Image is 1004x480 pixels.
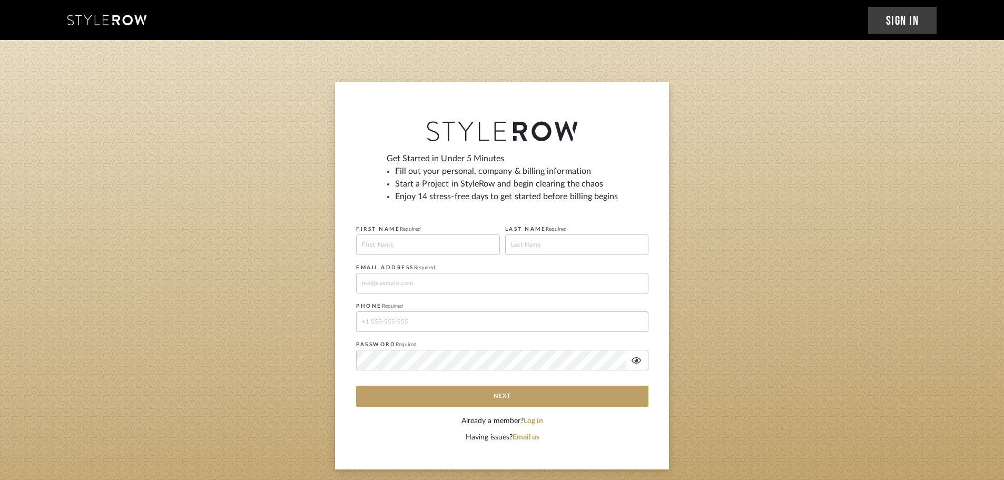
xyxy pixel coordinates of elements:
span: Required [382,303,403,309]
input: First Name [356,234,500,255]
span: Required [414,265,435,270]
span: Required [400,227,421,232]
label: EMAIL ADDRESS [356,265,435,271]
li: Fill out your personal, company & billing information [395,165,618,178]
label: FIRST NAME [356,226,421,232]
button: Log in [524,416,543,427]
input: +1 555-555-555 [356,311,648,332]
a: Email us [513,434,539,441]
a: Sign In [868,7,937,34]
button: Next [356,386,648,407]
li: Enjoy 14 stress-free days to get started before billing begins [395,190,618,203]
span: Required [396,342,417,347]
li: Start a Project in StyleRow and begin clearing the chaos [395,178,618,190]
label: LAST NAME [505,226,567,232]
div: Already a member? [356,416,648,427]
input: me@example.com [356,273,648,293]
div: Get Started in Under 5 Minutes [387,152,618,211]
label: PHONE [356,303,403,309]
span: Required [546,227,567,232]
div: Having issues? [356,432,648,443]
input: Last Name [505,234,649,255]
label: PASSWORD [356,341,417,348]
